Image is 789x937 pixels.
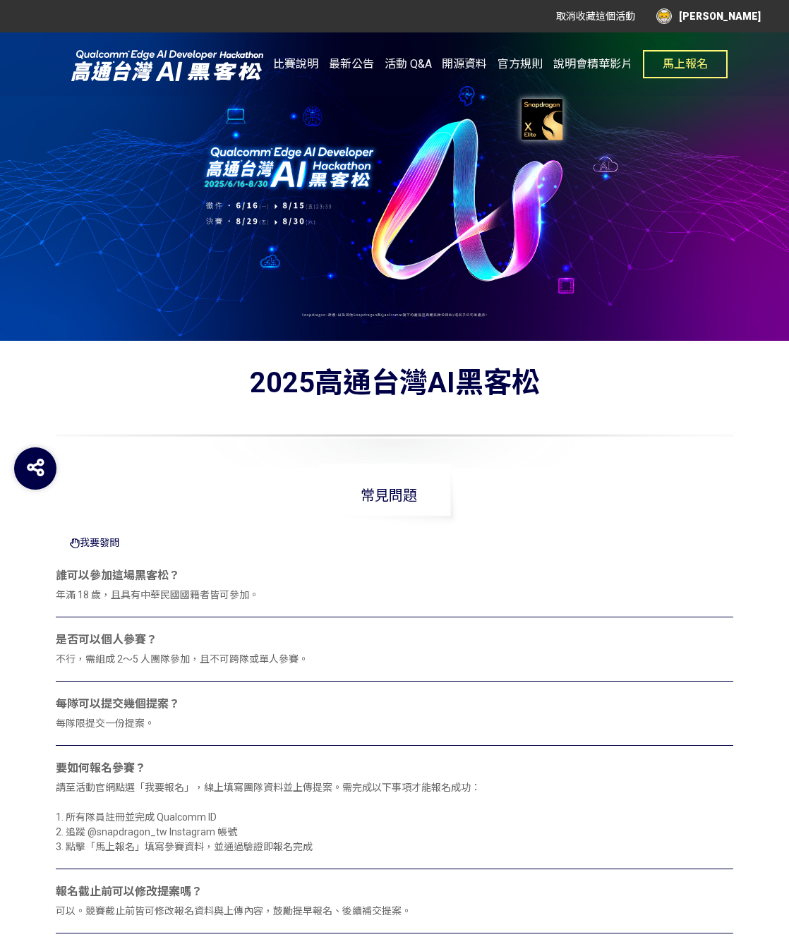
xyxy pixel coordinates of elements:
[56,588,733,603] div: 年滿 18 歲，且具有中華民國國籍者皆可參加。
[80,532,119,553] span: 我要發問
[556,11,635,22] span: 取消收藏這個活動
[553,32,632,96] a: 說明會精華影片
[318,464,459,527] span: 常見問題
[442,32,487,96] a: 開源資料
[56,904,733,919] div: 可以。競賽截止前皆可修改報名資料與上傳內容，鼓勵提早報名、後續補交提案。
[56,716,733,731] div: 每隊限提交一份提案。
[385,57,432,71] span: 活動 Q&A
[61,47,273,83] img: 2025高通台灣AI黑客松
[442,57,487,71] span: 開源資料
[553,57,632,71] span: 說明會精華影片
[663,57,708,71] span: 馬上報名
[329,32,374,96] a: 最新公告
[56,883,733,900] div: 報名截止前可以修改提案嗎？
[56,696,733,713] div: 每隊可以提交幾個提案？
[56,760,733,777] div: 要如何報名參賽？
[498,57,543,71] span: 官方規則
[273,57,318,71] span: 比賽說明
[273,32,318,96] a: 比賽說明
[56,567,733,584] div: 誰可以參加這場黑客松？
[385,32,432,96] a: 活動 Q&A
[56,780,733,854] div: 請至活動官網點選「我要報名」，線上填寫團隊資料並上傳提案。需完成以下事項才能報名成功： 1. 所有隊員註冊並完成 Qualcomm ID 2. 追蹤 @snapdragon_tw Instagr...
[56,362,733,468] div: 2025高通台灣AI黑客松
[329,57,374,71] span: 最新公告
[498,32,543,96] a: 官方規則
[643,50,728,78] button: 馬上報名
[56,652,733,667] div: 不行，需組成 2～5 人團隊參加，且不可跨隊或單人參賽。
[56,631,733,648] div: 是否可以個人參賽？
